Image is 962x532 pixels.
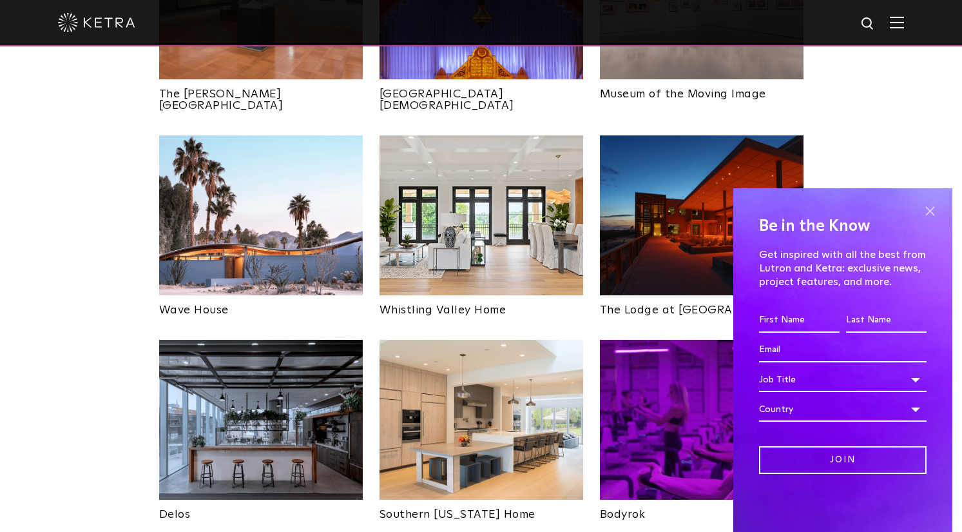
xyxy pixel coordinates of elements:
input: Join [759,446,927,474]
a: Southern [US_STATE] Home [380,500,583,520]
img: search icon [860,16,876,32]
a: Delos [159,500,363,520]
img: New-Project-Page-hero-(3x)_0024_2018-0618-Delos_8U1A8958 [159,340,363,500]
img: New-Project-Page-hero-(3x)_0022_9621-Whistling-Valley-Rd__010 [380,135,583,295]
input: Email [759,338,927,362]
a: Museum of the Moving Image [600,79,803,100]
a: The [PERSON_NAME][GEOGRAPHIC_DATA] [159,79,363,112]
a: Wave House [159,295,363,316]
h4: Be in the Know [759,214,927,239]
img: New-Project-Page-hero-(3x)_0014_Ketra-12 [380,340,583,500]
p: Get inspired with all the best from Lutron and Ketra: exclusive news, project features, and more. [759,248,927,288]
img: ketra-logo-2019-white [58,13,135,32]
input: Last Name [846,308,927,333]
img: Hamburger%20Nav.svg [890,16,904,28]
div: Job Title [759,368,927,392]
img: New-Project-Page-hero-(3x)_0008_PurpleGroup_Bodyrok_1 [600,340,803,500]
a: Bodyrok [600,500,803,520]
a: The Lodge at [GEOGRAPHIC_DATA] [600,295,803,316]
a: Whistling Valley Home [380,295,583,316]
img: New-Project-Page-hero-(3x)_0013_LODGE_MAY2019_B1_EXTERIOR_001 [600,135,803,295]
div: Country [759,397,927,422]
a: [GEOGRAPHIC_DATA][DEMOGRAPHIC_DATA] [380,79,583,112]
img: New-Project-Page-hero-(3x)_0023_2020.1.10-Wave-House_0762-FINAL [159,135,363,295]
input: First Name [759,308,840,333]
